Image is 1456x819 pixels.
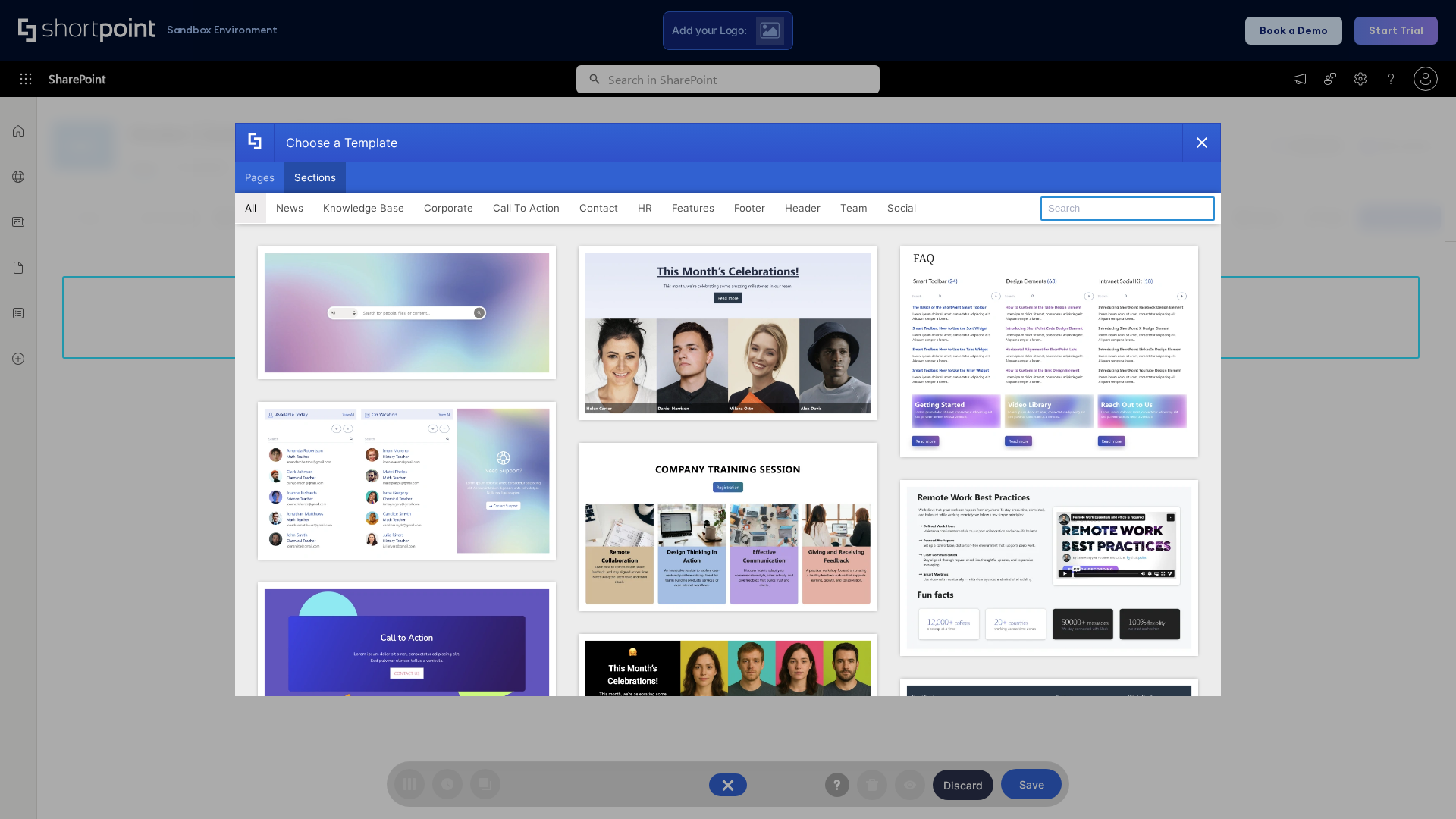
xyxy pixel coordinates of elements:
[830,193,877,223] button: Team
[266,193,313,223] button: News
[877,193,926,223] button: Social
[1040,196,1215,221] input: Search
[1380,746,1456,819] iframe: Chat Widget
[235,123,1221,696] div: template selector
[284,162,346,193] button: Sections
[724,193,775,223] button: Footer
[414,193,483,223] button: Corporate
[570,193,628,223] button: Contact
[235,162,284,193] button: Pages
[775,193,830,223] button: Header
[483,193,570,223] button: Call To Action
[313,193,414,223] button: Knowledge Base
[235,193,266,223] button: All
[274,124,397,162] div: Choose a Template
[662,193,724,223] button: Features
[628,193,662,223] button: HR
